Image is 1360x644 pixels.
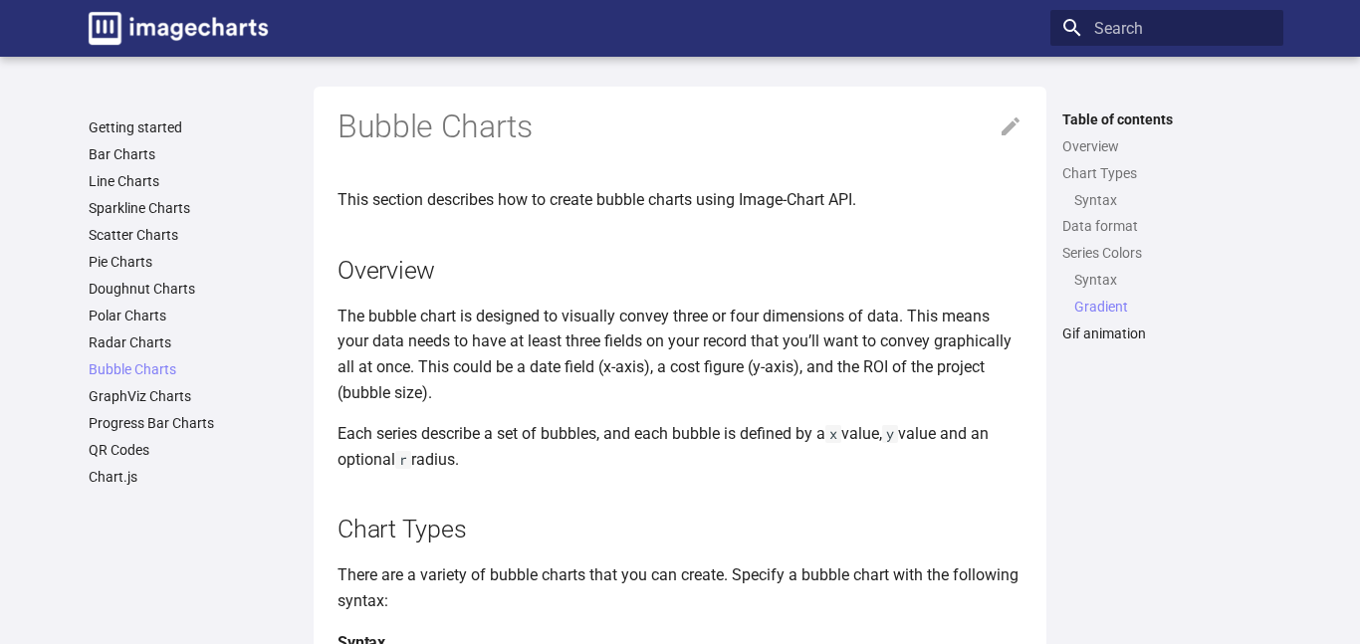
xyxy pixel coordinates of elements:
[338,512,1022,546] h2: Chart Types
[89,441,298,459] a: QR Codes
[1062,324,1271,342] a: Gif animation
[89,118,298,136] a: Getting started
[89,172,298,190] a: Line Charts
[338,107,1022,148] h1: Bubble Charts
[89,226,298,244] a: Scatter Charts
[89,12,268,45] img: logo
[1050,110,1283,343] nav: Table of contents
[1050,110,1283,128] label: Table of contents
[1074,191,1271,209] a: Syntax
[89,145,298,163] a: Bar Charts
[395,451,411,469] code: r
[882,425,898,443] code: y
[89,414,298,432] a: Progress Bar Charts
[1074,271,1271,289] a: Syntax
[338,562,1022,613] p: There are a variety of bubble charts that you can create. Specify a bubble chart with the followi...
[1062,271,1271,316] nav: Series Colors
[825,425,841,443] code: x
[1050,10,1283,46] input: Search
[1062,244,1271,262] a: Series Colors
[89,495,298,513] label: Reference
[89,307,298,324] a: Polar Charts
[89,199,298,217] a: Sparkline Charts
[1062,217,1271,235] a: Data format
[338,187,1022,213] p: This section describes how to create bubble charts using Image-Chart API.
[89,280,298,298] a: Doughnut Charts
[89,333,298,351] a: Radar Charts
[338,304,1022,405] p: The bubble chart is designed to visually convey three or four dimensions of data. This means your...
[338,253,1022,288] h2: Overview
[89,360,298,378] a: Bubble Charts
[1062,137,1271,155] a: Overview
[89,468,298,486] a: Chart.js
[1074,298,1271,316] a: Gradient
[81,4,276,53] a: Image-Charts documentation
[1062,191,1271,209] nav: Chart Types
[1062,164,1271,182] a: Chart Types
[89,253,298,271] a: Pie Charts
[338,421,1022,472] p: Each series describe a set of bubbles, and each bubble is defined by a value, value and an option...
[89,387,298,405] a: GraphViz Charts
